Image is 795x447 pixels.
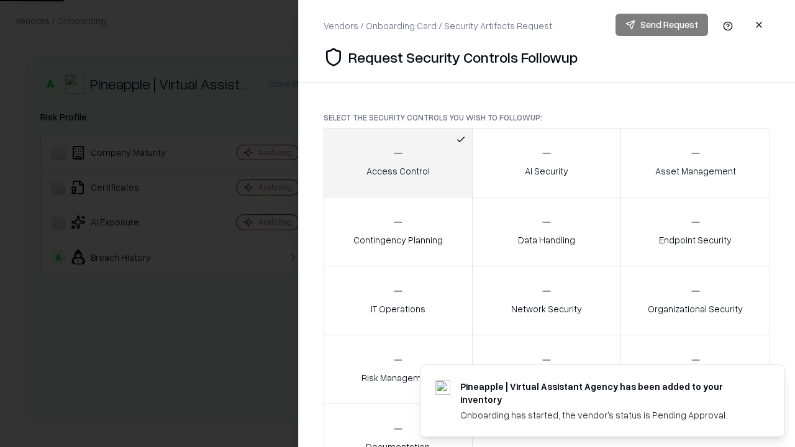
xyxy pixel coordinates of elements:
[472,335,622,404] button: Security Incidents
[620,128,770,197] button: Asset Management
[472,128,622,197] button: AI Security
[659,233,732,246] p: Endpoint Security
[648,302,743,315] p: Organizational Security
[518,233,575,246] p: Data Handling
[324,128,473,197] button: Access Control
[324,197,473,266] button: Contingency Planning
[324,266,473,335] button: IT Operations
[460,409,755,422] div: Onboarding has started, the vendor's status is Pending Approval.
[348,47,578,67] p: Request Security Controls Followup
[655,165,736,178] p: Asset Management
[511,302,582,315] p: Network Security
[361,371,435,384] p: Risk Management
[620,266,770,335] button: Organizational Security
[324,112,770,123] p: Select the security controls you wish to followup:
[353,233,443,246] p: Contingency Planning
[324,19,552,32] div: Vendors / Onboarding Card / Security Artifacts Request
[620,335,770,404] button: Threat Management
[525,165,568,178] p: AI Security
[366,165,430,178] p: Access Control
[435,380,450,395] img: trypineapple.com
[371,302,425,315] p: IT Operations
[324,335,473,404] button: Risk Management
[620,197,770,266] button: Endpoint Security
[472,197,622,266] button: Data Handling
[460,380,755,406] div: Pineapple | Virtual Assistant Agency has been added to your inventory
[472,266,622,335] button: Network Security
